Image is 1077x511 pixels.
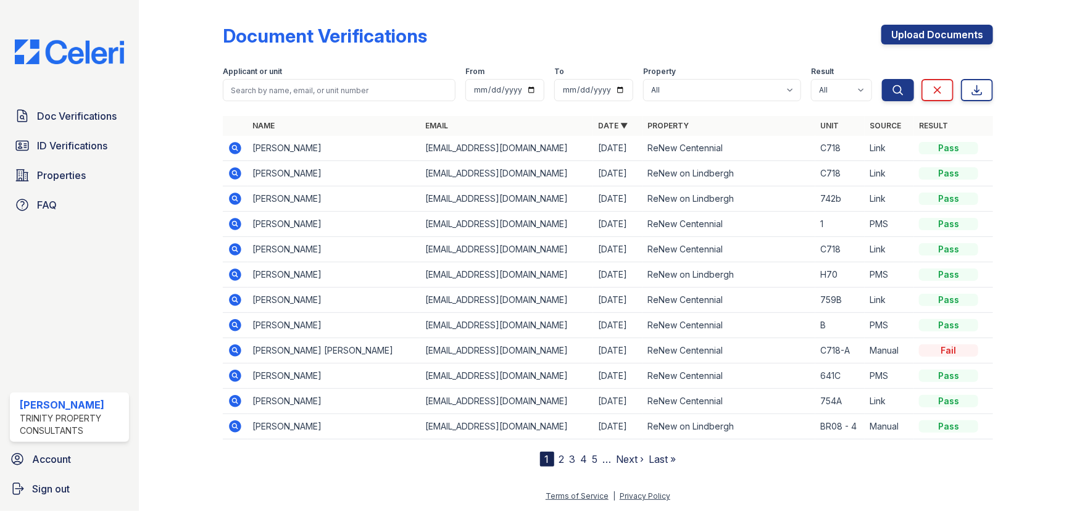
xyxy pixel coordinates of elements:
[649,453,676,465] a: Last »
[815,161,865,186] td: C718
[881,25,993,44] a: Upload Documents
[5,447,134,472] a: Account
[223,25,427,47] div: Document Verifications
[593,338,642,364] td: [DATE]
[919,142,978,154] div: Pass
[247,313,420,338] td: [PERSON_NAME]
[593,161,642,186] td: [DATE]
[247,414,420,439] td: [PERSON_NAME]
[593,453,598,465] a: 5
[642,212,815,237] td: ReNew Centennial
[642,414,815,439] td: ReNew on Lindbergh
[865,161,914,186] td: Link
[647,121,689,130] a: Property
[420,212,593,237] td: [EMAIL_ADDRESS][DOMAIN_NAME]
[865,313,914,338] td: PMS
[247,161,420,186] td: [PERSON_NAME]
[593,237,642,262] td: [DATE]
[815,338,865,364] td: C718-A
[919,370,978,382] div: Pass
[815,288,865,313] td: 759B
[420,338,593,364] td: [EMAIL_ADDRESS][DOMAIN_NAME]
[223,67,282,77] label: Applicant or unit
[37,168,86,183] span: Properties
[465,67,484,77] label: From
[865,212,914,237] td: PMS
[420,364,593,389] td: [EMAIL_ADDRESS][DOMAIN_NAME]
[420,389,593,414] td: [EMAIL_ADDRESS][DOMAIN_NAME]
[5,476,134,501] a: Sign out
[247,288,420,313] td: [PERSON_NAME]
[919,243,978,255] div: Pass
[420,288,593,313] td: [EMAIL_ADDRESS][DOMAIN_NAME]
[593,136,642,161] td: [DATE]
[247,237,420,262] td: [PERSON_NAME]
[20,397,124,412] div: [PERSON_NAME]
[247,212,420,237] td: [PERSON_NAME]
[420,313,593,338] td: [EMAIL_ADDRESS][DOMAIN_NAME]
[247,262,420,288] td: [PERSON_NAME]
[642,161,815,186] td: ReNew on Lindbergh
[865,288,914,313] td: Link
[815,414,865,439] td: BR08 - 4
[865,262,914,288] td: PMS
[247,364,420,389] td: [PERSON_NAME]
[420,414,593,439] td: [EMAIL_ADDRESS][DOMAIN_NAME]
[593,389,642,414] td: [DATE]
[420,262,593,288] td: [EMAIL_ADDRESS][DOMAIN_NAME]
[865,364,914,389] td: PMS
[37,109,117,123] span: Doc Verifications
[247,338,420,364] td: [PERSON_NAME] [PERSON_NAME]
[223,79,455,101] input: Search by name, email, or unit number
[546,491,609,501] a: Terms of Service
[593,262,642,288] td: [DATE]
[865,136,914,161] td: Link
[5,39,134,64] img: CE_Logo_Blue-a8612792a0a2168367f1c8372b55b34899dd931a85d93a1a3d3e32e68fde9ad4.png
[642,237,815,262] td: ReNew Centennial
[247,186,420,212] td: [PERSON_NAME]
[815,262,865,288] td: H70
[919,193,978,205] div: Pass
[815,364,865,389] td: 641C
[919,218,978,230] div: Pass
[919,268,978,281] div: Pass
[919,319,978,331] div: Pass
[865,389,914,414] td: Link
[642,313,815,338] td: ReNew Centennial
[32,481,70,496] span: Sign out
[617,453,644,465] a: Next ›
[420,237,593,262] td: [EMAIL_ADDRESS][DOMAIN_NAME]
[815,389,865,414] td: 754A
[865,237,914,262] td: Link
[643,67,676,77] label: Property
[815,237,865,262] td: C718
[32,452,71,467] span: Account
[593,364,642,389] td: [DATE]
[247,136,420,161] td: [PERSON_NAME]
[919,420,978,433] div: Pass
[919,294,978,306] div: Pass
[603,452,612,467] span: …
[815,212,865,237] td: 1
[919,395,978,407] div: Pass
[593,313,642,338] td: [DATE]
[919,121,948,130] a: Result
[642,338,815,364] td: ReNew Centennial
[598,121,628,130] a: Date ▼
[642,288,815,313] td: ReNew Centennial
[593,288,642,313] td: [DATE]
[554,67,564,77] label: To
[37,197,57,212] span: FAQ
[10,193,129,217] a: FAQ
[593,186,642,212] td: [DATE]
[420,136,593,161] td: [EMAIL_ADDRESS][DOMAIN_NAME]
[540,452,554,467] div: 1
[811,67,834,77] label: Result
[870,121,901,130] a: Source
[570,453,576,465] a: 3
[620,491,670,501] a: Privacy Policy
[10,104,129,128] a: Doc Verifications
[919,167,978,180] div: Pass
[642,136,815,161] td: ReNew Centennial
